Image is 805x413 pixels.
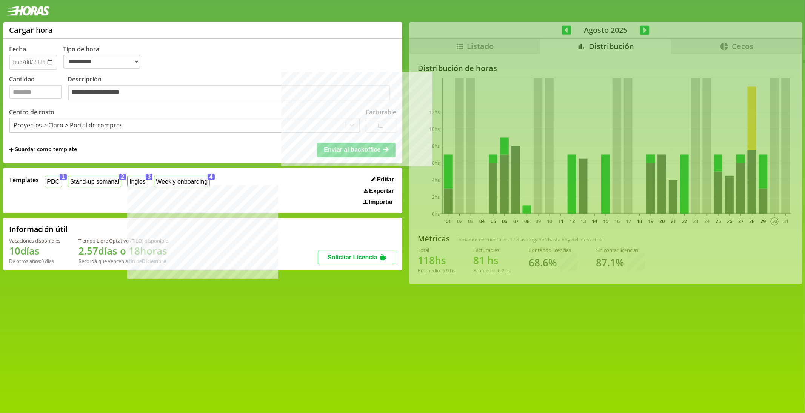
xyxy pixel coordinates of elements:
[9,108,55,116] label: Centro de costo
[369,176,396,183] button: Editar
[377,176,394,183] span: Editar
[68,176,121,187] button: Stand-up semanal2
[68,75,396,103] label: Descripción
[366,108,396,116] label: Facturable
[6,6,50,16] img: logotipo
[9,45,26,53] label: Fecha
[324,146,380,153] span: Enviar al backoffice
[9,85,62,99] input: Cantidad
[60,174,67,180] span: 1
[79,258,168,264] div: Recordá que vencen a fin de
[369,188,394,195] span: Exportar
[317,143,396,157] button: Enviar al backoffice
[146,174,153,180] span: 3
[318,251,396,264] button: Solicitar Licencia
[208,174,215,180] span: 4
[9,25,53,35] h1: Cargar hora
[68,85,390,101] textarea: Descripción
[154,176,210,187] button: Weekly onboarding4
[9,146,14,154] span: +
[142,258,166,264] b: Diciembre
[45,176,62,187] button: PDC1
[369,199,393,206] span: Importar
[9,176,39,184] span: Templates
[14,121,123,129] div: Proyectos > Claro > Portal de compras
[119,174,126,180] span: 2
[63,55,140,69] select: Tipo de hora
[9,237,61,244] div: Vacaciones disponibles
[127,176,148,187] button: Ingles3
[9,75,68,103] label: Cantidad
[9,146,77,154] span: +Guardar como template
[362,187,396,195] button: Exportar
[63,45,146,70] label: Tipo de hora
[79,244,168,258] h1: 2.57 días o 18 horas
[9,244,61,258] h1: 10 días
[9,258,61,264] div: De otros años: 0 días
[79,237,168,244] div: Tiempo Libre Optativo (TiLO) disponible
[9,224,68,234] h2: Información útil
[328,254,377,261] span: Solicitar Licencia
